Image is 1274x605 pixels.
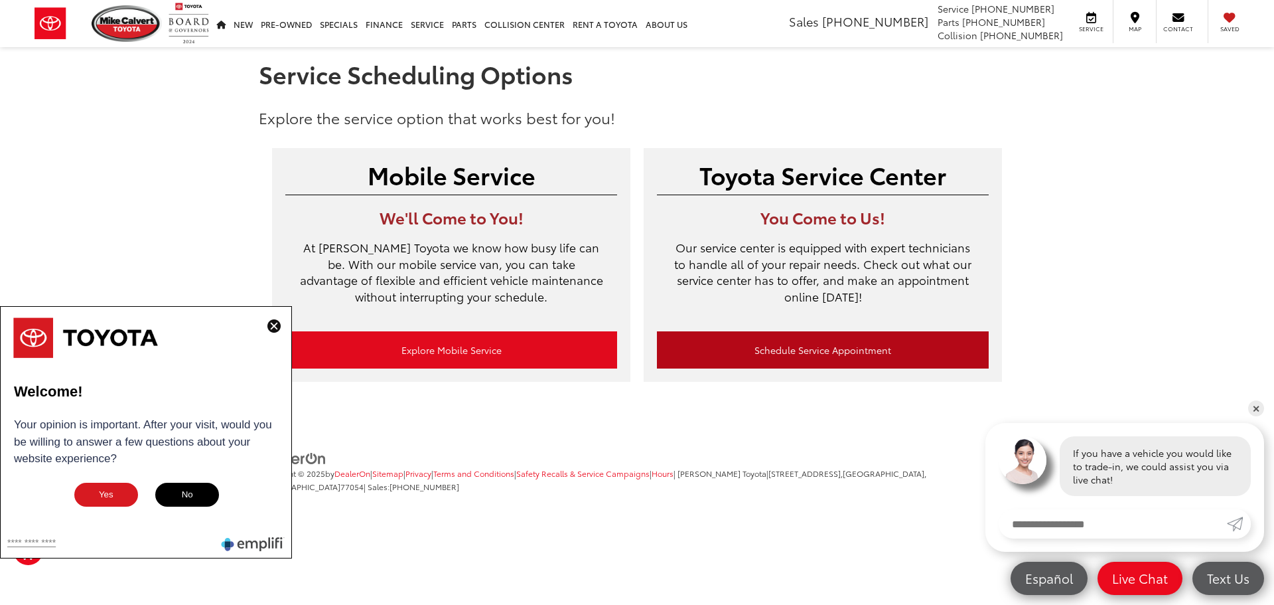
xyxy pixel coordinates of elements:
a: Text Us [1192,562,1264,595]
a: Live Chat [1097,562,1182,595]
a: Terms and Conditions [433,468,514,479]
a: Hours [652,468,673,479]
span: | [403,468,431,479]
span: Map [1120,25,1149,33]
span: Sales [789,13,819,30]
p: Our service center is equipped with expert technicians to handle all of your repair needs. Check ... [657,239,989,318]
span: [PHONE_NUMBER] [389,481,459,492]
span: Service [938,2,969,15]
input: Enter your message [999,509,1227,539]
div: If you have a vehicle you would like to trade-in, we could assist you via live chat! [1060,436,1251,496]
span: Text Us [1200,570,1256,586]
p: Explore the service option that works best for you! [259,107,1015,128]
span: | [370,468,403,479]
span: | [514,468,650,479]
span: Español [1019,570,1080,586]
span: [PHONE_NUMBER] [822,13,928,30]
a: Español [1011,562,1088,595]
span: [PHONE_NUMBER] [980,29,1063,42]
span: | Sales: [364,481,459,492]
a: Sitemap [372,468,403,479]
a: Safety Recalls & Service Campaigns, Opens in a new tab [516,468,650,479]
span: [PHONE_NUMBER] [962,15,1045,29]
p: At [PERSON_NAME] Toyota we know how busy life can be. With our mobile service van, you can take a... [285,239,617,318]
span: [STREET_ADDRESS], [768,468,843,479]
h3: You Come to Us! [657,209,989,226]
h1: Service Scheduling Options [259,60,1015,87]
h3: We'll Come to You! [285,209,617,226]
a: Submit [1227,509,1251,539]
img: Mike Calvert Toyota [92,5,162,42]
a: Schedule Service Appointment [657,331,989,369]
span: Contact [1163,25,1193,33]
span: [GEOGRAPHIC_DATA] [259,481,340,492]
span: Service [1076,25,1106,33]
a: DealerOn Home Page [334,468,370,479]
span: 77054 [340,481,364,492]
img: DealerOn [259,452,326,466]
span: | [650,468,673,479]
span: Saved [1215,25,1244,33]
span: [GEOGRAPHIC_DATA], [843,468,926,479]
h2: Mobile Service [285,161,617,188]
h2: Toyota Service Center [657,161,989,188]
a: Explore Mobile Service [285,331,617,369]
span: Live Chat [1105,570,1174,586]
span: | [431,468,514,479]
span: [PHONE_NUMBER] [971,2,1054,15]
span: by [325,468,370,479]
a: DealerOn [259,451,326,464]
a: Privacy [405,468,431,479]
span: | [PERSON_NAME] Toyota [673,468,766,479]
img: Agent profile photo [999,436,1046,484]
span: Parts [938,15,959,29]
span: Collision [938,29,977,42]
